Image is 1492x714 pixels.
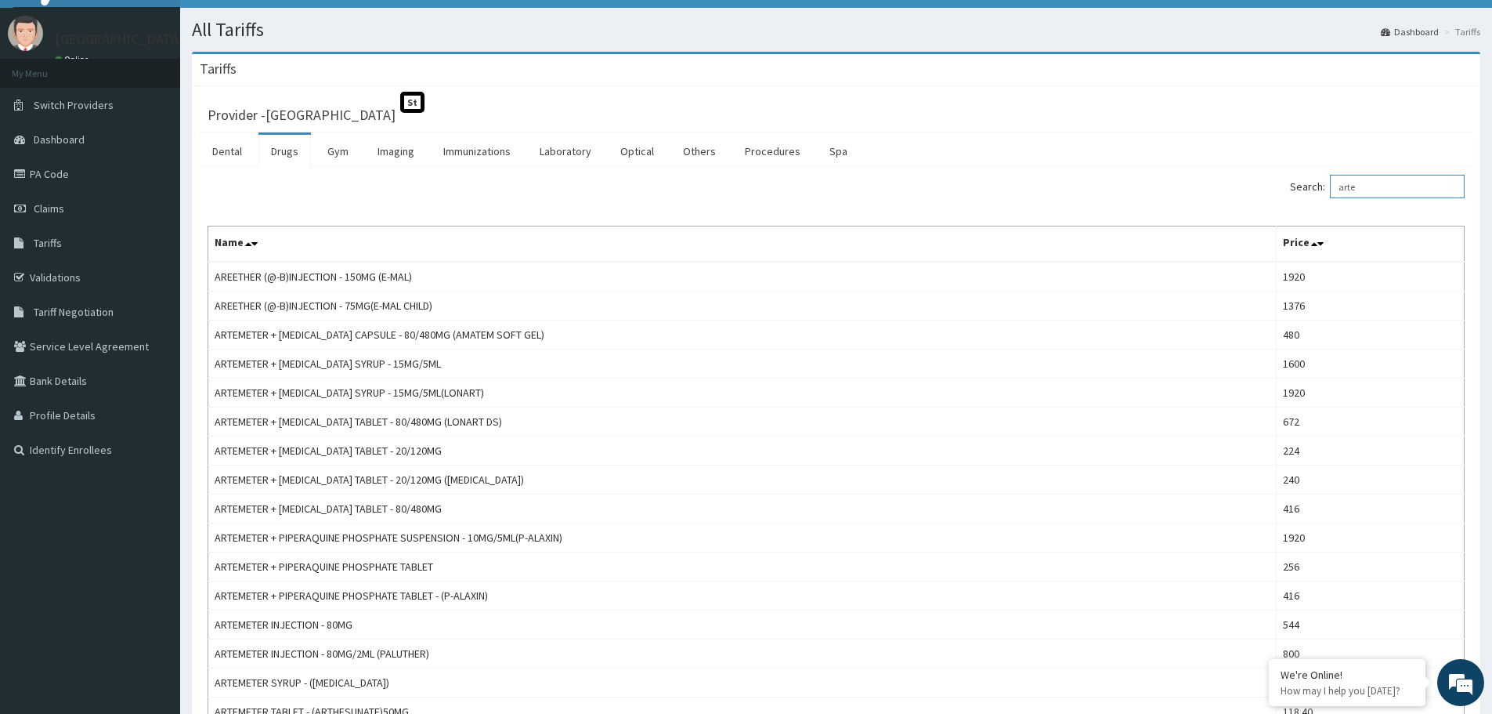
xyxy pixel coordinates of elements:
[1277,227,1465,263] th: Price
[1277,321,1465,350] td: 480
[208,524,1277,553] td: ARTEMETER + PIPERAQUINE PHOSPHATE SUSPENSION - 10MG/5ML(P-ALAXIN)
[29,78,63,118] img: d_794563401_company_1708531726252_794563401
[608,135,667,168] a: Optical
[55,54,92,65] a: Online
[1277,553,1465,582] td: 256
[208,350,1277,379] td: ARTEMETER + [MEDICAL_DATA] SYRUP - 15MG/5ML
[1381,25,1439,38] a: Dashboard
[1330,175,1465,198] input: Search:
[431,135,523,168] a: Immunizations
[1277,524,1465,553] td: 1920
[34,132,85,147] span: Dashboard
[208,669,1277,698] td: ARTEMETER SYRUP - ([MEDICAL_DATA])
[208,553,1277,582] td: ARTEMETER + PIPERAQUINE PHOSPHATE TABLET
[208,262,1277,292] td: AREETHER (@-B)INJECTION - 150MG (E-MAL)
[1440,25,1480,38] li: Tariffs
[1281,684,1414,698] p: How may I help you today?
[208,582,1277,611] td: ARTEMETER + PIPERAQUINE PHOSPHATE TABLET - (P-ALAXIN)
[670,135,728,168] a: Others
[34,236,62,250] span: Tariffs
[1277,292,1465,321] td: 1376
[81,88,263,108] div: Chat with us now
[208,466,1277,495] td: ARTEMETER + [MEDICAL_DATA] TABLET - 20/120MG ([MEDICAL_DATA])
[208,321,1277,350] td: ARTEMETER + [MEDICAL_DATA] CAPSULE - 80/480MG (AMATEM SOFT GEL)
[192,20,1480,40] h1: All Tariffs
[208,379,1277,408] td: ARTEMETER + [MEDICAL_DATA] SYRUP - 15MG/5ML(LONART)
[732,135,813,168] a: Procedures
[817,135,860,168] a: Spa
[315,135,361,168] a: Gym
[1277,611,1465,640] td: 544
[1277,437,1465,466] td: 224
[1290,175,1465,198] label: Search:
[400,92,424,113] span: St
[208,437,1277,466] td: ARTEMETER + [MEDICAL_DATA] TABLET - 20/120MG
[208,227,1277,263] th: Name
[200,135,255,168] a: Dental
[1277,379,1465,408] td: 1920
[208,108,396,122] h3: Provider - [GEOGRAPHIC_DATA]
[34,98,114,112] span: Switch Providers
[208,292,1277,321] td: AREETHER (@-B)INJECTION - 75MG(E-MAL CHILD)
[208,495,1277,524] td: ARTEMETER + [MEDICAL_DATA] TABLET - 80/480MG
[527,135,604,168] a: Laboratory
[1277,582,1465,611] td: 416
[208,611,1277,640] td: ARTEMETER INJECTION - 80MG
[200,62,237,76] h3: Tariffs
[1277,640,1465,669] td: 800
[257,8,294,45] div: Minimize live chat window
[208,640,1277,669] td: ARTEMETER INJECTION - 80MG/2ML (PALUTHER)
[1277,350,1465,379] td: 1600
[208,408,1277,437] td: ARTEMETER + [MEDICAL_DATA] TABLET - 80/480MG (LONART DS)
[1277,495,1465,524] td: 416
[1277,408,1465,437] td: 672
[258,135,311,168] a: Drugs
[1277,262,1465,292] td: 1920
[55,32,184,46] p: [GEOGRAPHIC_DATA]
[1281,668,1414,682] div: We're Online!
[34,305,114,319] span: Tariff Negotiation
[34,201,64,216] span: Claims
[91,198,216,356] span: We're online!
[365,135,427,168] a: Imaging
[1277,466,1465,495] td: 240
[8,16,43,51] img: User Image
[8,428,298,483] textarea: Type your message and hit 'Enter'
